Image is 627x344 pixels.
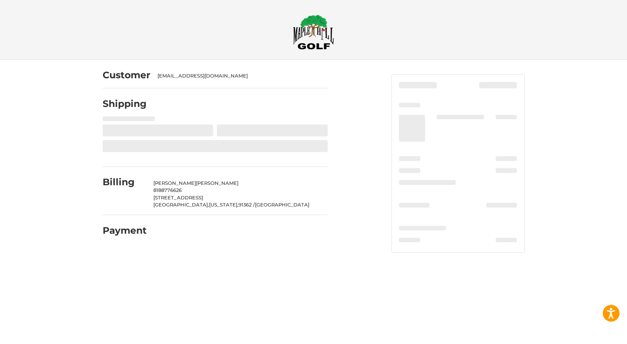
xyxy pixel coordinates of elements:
[103,98,147,110] h2: Shipping
[103,176,146,188] h2: Billing
[196,180,238,186] span: [PERSON_NAME]
[209,202,238,208] span: [US_STATE],
[153,187,182,193] span: 8188776626
[153,180,196,186] span: [PERSON_NAME]
[157,72,320,80] div: [EMAIL_ADDRESS][DOMAIN_NAME]
[153,202,209,208] span: [GEOGRAPHIC_DATA],
[238,202,255,208] span: 91362 /
[255,202,309,208] span: [GEOGRAPHIC_DATA]
[293,15,334,50] img: Maple Hill Golf
[103,225,147,236] h2: Payment
[153,195,203,201] span: [STREET_ADDRESS]
[103,69,150,81] h2: Customer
